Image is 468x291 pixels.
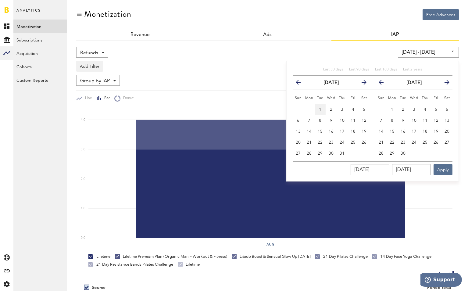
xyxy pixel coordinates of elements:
span: 5 [435,107,437,112]
button: Free Advances [423,9,459,20]
button: 18 [420,126,430,137]
button: 4 [420,104,430,115]
button: 6 [293,115,304,126]
span: 19 [362,129,366,134]
small: Friday [351,96,355,100]
text: 2.0 [81,178,85,181]
button: 21 [304,137,315,148]
button: 30 [326,148,337,159]
text: 0.0 [81,236,85,239]
button: 29 [387,148,398,159]
span: 27 [445,140,449,145]
small: Tuesday [317,96,323,100]
button: 13 [441,115,452,126]
small: Monday [305,96,313,100]
span: 31 [340,151,345,156]
span: 15 [318,129,323,134]
span: 21 [379,140,384,145]
span: 11 [351,118,355,123]
button: 16 [398,126,409,137]
button: 8 [315,115,326,126]
span: 30 [401,151,405,156]
span: 13 [445,118,449,123]
span: 25 [351,140,355,145]
span: Last 2 years [403,68,422,71]
button: 31 [337,148,348,159]
button: 11 [348,115,359,126]
button: 25 [420,137,430,148]
span: 6 [297,118,299,123]
button: 16 [326,126,337,137]
button: 5 [430,104,441,115]
button: 7 [376,115,387,126]
button: 19 [430,126,441,137]
button: 5 [359,104,370,115]
span: 24 [340,140,345,145]
span: 21 [307,140,312,145]
button: 4 [348,104,359,115]
span: 23 [329,140,334,145]
span: 3 [341,107,343,112]
button: 1 [315,104,326,115]
span: 3 [413,107,415,112]
button: 29 [315,148,326,159]
img: Export [450,270,457,277]
span: 9 [402,118,404,123]
a: Revenue [130,32,150,37]
span: 20 [296,140,301,145]
span: 4 [352,107,354,112]
span: 29 [390,151,395,156]
div: 21 Day Resistance Bands Pilates Challenge [88,262,173,267]
small: Sunday [378,96,385,100]
span: 28 [379,151,384,156]
span: 9 [330,118,332,123]
span: Line [82,96,92,101]
span: 25 [423,140,427,145]
div: Period total [275,285,452,290]
span: 26 [434,140,438,145]
small: Friday [434,96,438,100]
span: Last 90 days [349,68,369,71]
button: 10 [409,115,420,126]
div: Source [92,285,105,290]
a: Acquisition [13,46,67,60]
span: 20 [445,129,449,134]
span: 23 [401,140,405,145]
span: 7 [308,118,310,123]
span: Refunds [80,48,98,58]
small: Tuesday [400,96,406,100]
span: 29 [318,151,323,156]
button: 19 [359,126,370,137]
button: 20 [293,137,304,148]
span: 8 [319,118,321,123]
button: 26 [359,137,370,148]
a: IAP [391,32,399,37]
span: 17 [412,129,416,134]
span: 16 [401,129,405,134]
button: 2 [326,104,337,115]
small: Thursday [339,96,346,100]
button: 28 [304,148,315,159]
small: Wednesday [327,96,335,100]
span: 8 [391,118,393,123]
text: 3.0 [81,148,85,151]
span: Analytics [16,7,41,20]
span: 4 [424,107,426,112]
span: 30 [329,151,334,156]
button: Add Filter [76,61,103,72]
button: 28 [376,148,387,159]
span: 18 [423,129,427,134]
div: Lifetime [88,254,110,259]
span: 26 [362,140,366,145]
span: 7 [380,118,382,123]
span: 28 [307,151,312,156]
button: Export [437,270,459,278]
a: Cohorts [13,60,67,73]
button: 3 [409,104,420,115]
button: 18 [348,126,359,137]
span: 17 [340,129,345,134]
button: 15 [387,126,398,137]
button: 9 [326,115,337,126]
button: 27 [293,148,304,159]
